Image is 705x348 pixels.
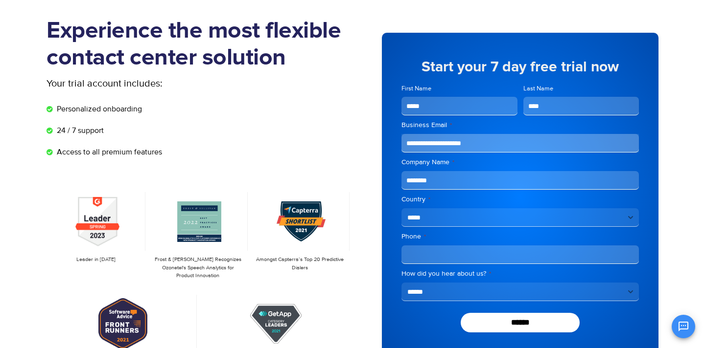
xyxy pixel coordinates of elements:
span: Personalized onboarding [54,103,142,115]
h1: Experience the most flexible contact center solution [47,18,352,71]
label: Company Name [401,157,639,167]
label: First Name [401,84,517,93]
span: 24 / 7 support [54,125,104,136]
p: Amongst Capterra’s Top 20 Predictive Dialers [256,256,345,272]
label: How did you hear about us? [401,269,639,279]
p: Your trial account includes: [47,76,279,91]
span: Access to all premium features [54,146,162,158]
label: Last Name [523,84,639,93]
p: Frost & [PERSON_NAME] Recognizes Ozonetel's Speech Analytics for Product Innovation [153,256,242,280]
label: Country [401,195,639,204]
label: Business Email [401,120,639,130]
label: Phone [401,232,639,241]
p: Leader in [DATE] [51,256,141,264]
button: Open chat [672,315,695,338]
h5: Start your 7 day free trial now [401,60,639,74]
